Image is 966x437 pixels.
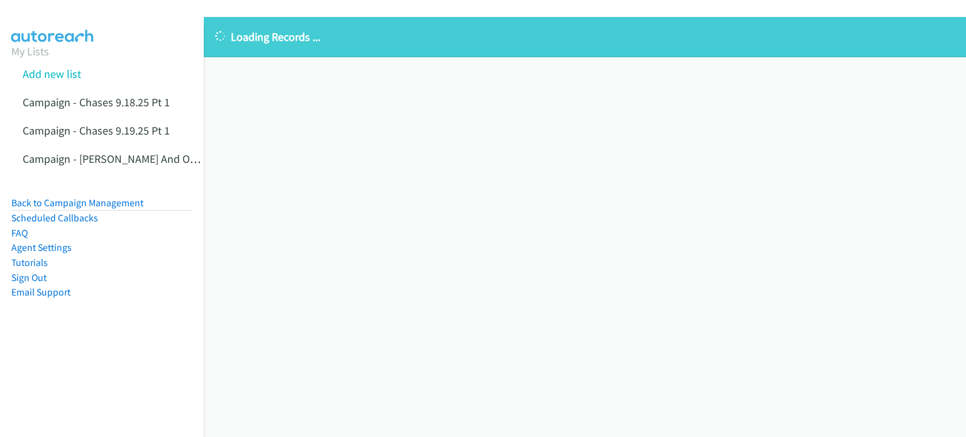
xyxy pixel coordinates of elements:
[11,257,48,268] a: Tutorials
[11,241,72,253] a: Agent Settings
[23,95,170,109] a: Campaign - Chases 9.18.25 Pt 1
[11,272,47,284] a: Sign Out
[23,152,261,166] a: Campaign - [PERSON_NAME] And Ongoings [DATE]
[11,197,143,209] a: Back to Campaign Management
[11,212,98,224] a: Scheduled Callbacks
[11,227,28,239] a: FAQ
[11,44,49,58] a: My Lists
[215,28,955,45] p: Loading Records ...
[11,286,70,298] a: Email Support
[23,67,81,81] a: Add new list
[23,123,170,138] a: Campaign - Chases 9.19.25 Pt 1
